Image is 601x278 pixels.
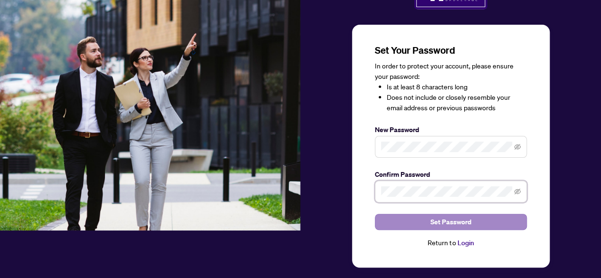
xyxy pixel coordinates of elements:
h3: Set Your Password [375,44,527,57]
span: eye-invisible [514,144,521,150]
a: Login [457,239,474,247]
li: Does not include or closely resemble your email address or previous passwords [387,92,527,113]
label: New Password [375,125,527,135]
span: Set Password [430,214,471,230]
li: Is at least 8 characters long [387,82,527,92]
div: In order to protect your account, please ensure your password: [375,61,527,113]
label: Confirm Password [375,169,527,180]
span: eye-invisible [514,188,521,195]
div: Return to [375,238,527,249]
button: Set Password [375,214,527,230]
